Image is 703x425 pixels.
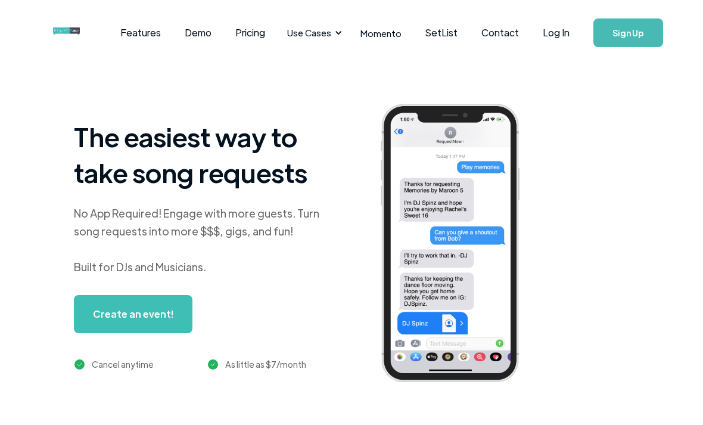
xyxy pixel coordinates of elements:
div: As little as $7/month [225,357,306,371]
a: Features [108,14,173,51]
a: Demo [173,14,223,51]
div: No App Required! Engage with more guests. Turn song requests into more $$$, gigs, and fun! Built ... [74,204,335,276]
a: Log In [531,12,581,54]
img: green checkmark [208,359,218,370]
img: requestnow logo [53,27,102,36]
h1: The easiest way to take song requests [74,119,335,190]
a: Contact [469,14,531,51]
img: iphone screenshot [368,97,549,393]
a: SetList [413,14,469,51]
a: Pricing [223,14,277,51]
a: Sign Up [593,18,663,47]
a: home [53,21,79,45]
div: Use Cases [280,14,346,51]
div: Cancel anytime [92,357,154,371]
a: Create an event! [74,295,192,333]
img: green checkmark [74,359,85,370]
a: Momento [349,15,413,51]
div: Use Cases [287,26,331,39]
